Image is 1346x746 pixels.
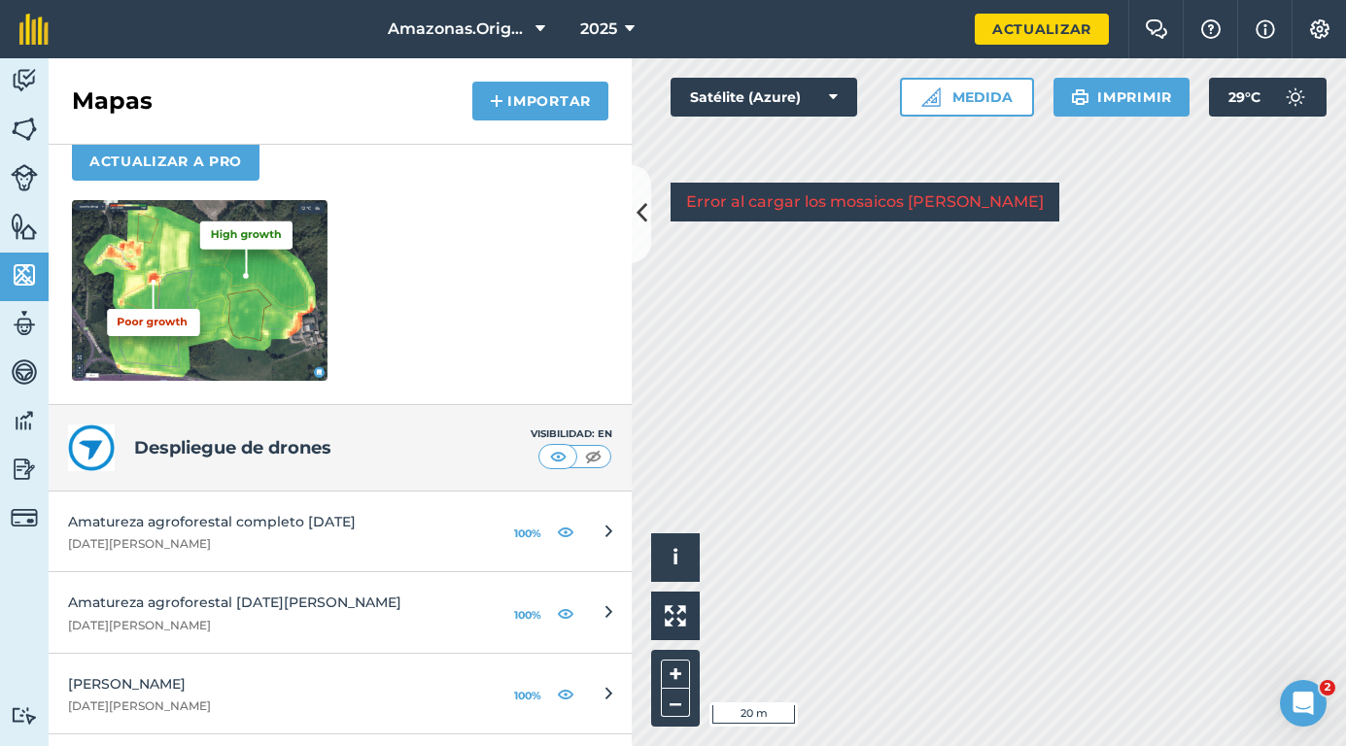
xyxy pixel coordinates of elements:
img: svg+xml;base64,PD94bWwgdmVyc2lvbj0iMS4wIiBlbmNvZGluZz0idXRmLTgiPz4KPCEtLSBHZW5lcmF0b3I6IEFkb2JlIE... [11,706,38,725]
img: svg+xml;base64,PD94bWwgdmVyc2lvbj0iMS4wIiBlbmNvZGluZz0idXRmLTgiPz4KPCEtLSBHZW5lcmF0b3I6IEFkb2JlIE... [11,66,38,95]
img: svg+xml;base64,PHN2ZyB4bWxucz0iaHR0cDovL3d3dy53My5vcmcvMjAwMC9zdmciIHdpZHRoPSIxOCIgaGVpZ2h0PSIyNC... [557,601,574,625]
img: svg+xml;base64,PD94bWwgdmVyc2lvbj0iMS4wIiBlbmNvZGluZz0idXRmLTgiPz4KPCEtLSBHZW5lcmF0b3I6IEFkb2JlIE... [11,406,38,435]
button: imprimir [1053,78,1190,117]
div: [DATE][PERSON_NAME] [68,536,479,552]
a: Amatureza agroforestal completo [DATE][DATE][PERSON_NAME]100% [49,492,632,572]
button: 29°C [1209,78,1327,117]
img: svg+xml;base64,PHN2ZyB4bWxucz0iaHR0cDovL3d3dy53My5vcmcvMjAwMC9zdmciIHdpZHRoPSI1NiIgaGVpZ2h0PSI2MC... [11,212,38,241]
button: 100% [510,520,545,543]
img: svg+xml;base64,PD94bWwgdmVyc2lvbj0iMS4wIiBlbmNvZGluZz0idXRmLTgiPz4KPCEtLSBHZW5lcmF0b3I6IEFkb2JlIE... [11,455,38,484]
h2: Mapas [72,85,153,117]
img: svg+xml;base64,PD94bWwgdmVyc2lvbj0iMS4wIiBlbmNvZGluZz0idXRmLTgiPz4KPCEtLSBHZW5lcmF0b3I6IEFkb2JlIE... [1276,78,1315,117]
button: 100% [510,601,545,625]
img: svg+xml;base64,PHN2ZyB4bWxucz0iaHR0cDovL3d3dy53My5vcmcvMjAwMC9zdmciIHdpZHRoPSIxOCIgaGVpZ2h0PSIyNC... [557,520,574,543]
img: svg+xml;base64,PHN2ZyB4bWxucz0iaHR0cDovL3d3dy53My5vcmcvMjAwMC9zdmciIHdpZHRoPSIxNCIgaGVpZ2h0PSIyNC... [490,89,503,113]
div: Amatureza agroforestal completo [DATE] [68,511,479,532]
span: 2 [1320,680,1335,695]
div: [PERSON_NAME] [68,673,479,695]
img: svg+xml;base64,PHN2ZyB4bWxucz0iaHR0cDovL3d3dy53My5vcmcvMjAwMC9zdmciIHdpZHRoPSI1MCIgaGVpZ2h0PSI0MC... [546,447,570,466]
span: 2025 [580,17,617,41]
img: svg+xml;base64,PHN2ZyB4bWxucz0iaHR0cDovL3d3dy53My5vcmcvMjAwMC9zdmciIHdpZHRoPSIxOSIgaGVpZ2h0PSIyNC... [1071,85,1089,109]
button: 100% [510,682,545,705]
img: svg+xml;base64,PD94bWwgdmVyc2lvbj0iMS4wIiBlbmNvZGluZz0idXRmLTgiPz4KPCEtLSBHZW5lcmF0b3I6IEFkb2JlIE... [11,164,38,191]
img: svg+xml;base64,PHN2ZyB4bWxucz0iaHR0cDovL3d3dy53My5vcmcvMjAwMC9zdmciIHdpZHRoPSIxNyIgaGVpZ2h0PSIxNy... [1256,17,1275,41]
span: Amazonas.Origen [388,17,528,41]
button: MEDIDA [900,78,1034,117]
button: Satélite (Azure) [671,78,857,117]
div: Amatureza agroforestal [DATE][PERSON_NAME] [68,592,479,613]
a: [PERSON_NAME][DATE][PERSON_NAME]100% [49,654,632,734]
img: svg+xml;base64,PHN2ZyB4bWxucz0iaHR0cDovL3d3dy53My5vcmcvMjAwMC9zdmciIHdpZHRoPSIxOCIgaGVpZ2h0PSIyNC... [557,682,574,705]
img: Un icono de engranaje [1308,19,1331,39]
img: svg+xml;base64,PD94bWwgdmVyc2lvbj0iMS4wIiBlbmNvZGluZz0idXRmLTgiPz4KPCEtLSBHZW5lcmF0b3I6IEFkb2JlIE... [11,504,38,531]
div: [DATE][PERSON_NAME] [68,618,479,633]
img: svg+xml;base64,PHN2ZyB4bWxucz0iaHR0cDovL3d3dy53My5vcmcvMjAwMC9zdmciIHdpZHRoPSI1NiIgaGVpZ2h0PSI2MC... [11,260,38,289]
img: Un icono de signo de interrogación [1199,19,1223,39]
div: [DATE][PERSON_NAME] [68,698,479,714]
img: svg+xml;base64,PHN2ZyB4bWxucz0iaHR0cDovL3d3dy53My5vcmcvMjAwMC9zdmciIHdpZHRoPSI1MCIgaGVpZ2h0PSI0MC... [581,447,605,466]
img: svg+xml;base64,PHN2ZyB4bWxucz0iaHR0cDovL3d3dy53My5vcmcvMjAwMC9zdmciIHdpZHRoPSI1NiIgaGVpZ2h0PSI2MC... [11,115,38,144]
img: Icono de regla [921,87,941,107]
button: + [661,660,690,689]
span: 29 ° C [1228,78,1260,117]
p: Error al cargar los mosaicos [PERSON_NAME] [686,190,1044,214]
span: i [673,545,678,569]
a: ACTUALIZAR A PRO [72,142,259,181]
div: VISIBILIDAD: EN [531,426,612,442]
img: svg+xml;base64,PD94bWwgdmVyc2lvbj0iMS4wIiBlbmNvZGluZz0idXRmLTgiPz4KPCEtLSBHZW5lcmF0b3I6IEFkb2JlIE... [11,357,38,387]
button: – [661,689,690,717]
img: svg+xml;base64,PD94bWwgdmVyc2lvbj0iMS4wIiBlbmNvZGluZz0idXRmLTgiPz4KPCEtLSBHZW5lcmF0b3I6IEFkb2JlIE... [11,309,38,338]
button: i [651,533,700,582]
a: Actualizar [975,14,1109,45]
img: Logotipo de fieldmargin [19,14,49,45]
img: Cuatro flechas, una que apunta arriba a la izquierda, una arriba a la derecha, una abajo a la der... [665,605,686,627]
img: Logotipo [68,424,115,471]
button: IMPORTAR [472,82,608,120]
iframe: Chat en vivo del intercomunicador [1280,680,1327,727]
h4: Despliegue de drones [134,434,531,461]
img: Dos burbujas de diálogo que se superponen con la burbuja izquierda en la vanguardia [1145,19,1168,39]
a: Amatureza agroforestal [DATE][PERSON_NAME][DATE][PERSON_NAME]100% [49,572,632,653]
